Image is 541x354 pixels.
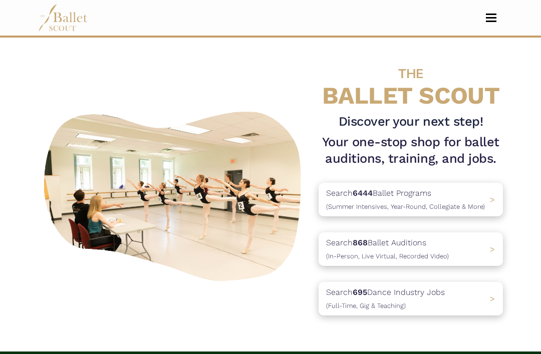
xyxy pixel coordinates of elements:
[490,294,495,303] span: >
[319,282,503,315] a: Search695Dance Industry Jobs(Full-Time, Gig & Teaching) >
[490,244,495,254] span: >
[319,232,503,266] a: Search868Ballet Auditions(In-Person, Live Virtual, Recorded Video) >
[319,113,503,130] h3: Discover your next step!
[319,58,503,109] h4: BALLET SCOUT
[38,104,311,285] img: A group of ballerinas talking to each other in a ballet studio
[353,238,368,247] b: 868
[326,187,485,212] p: Search Ballet Programs
[353,188,373,198] b: 6444
[326,203,485,210] span: (Summer Intensives, Year-Round, Collegiate & More)
[326,236,449,262] p: Search Ballet Auditions
[326,252,449,260] span: (In-Person, Live Virtual, Recorded Video)
[353,287,367,297] b: 695
[326,302,406,309] span: (Full-Time, Gig & Teaching)
[490,195,495,204] span: >
[398,65,423,81] span: THE
[326,286,445,311] p: Search Dance Industry Jobs
[479,13,503,23] button: Toggle navigation
[319,183,503,216] a: Search6444Ballet Programs(Summer Intensives, Year-Round, Collegiate & More)>
[319,134,503,167] h1: Your one-stop shop for ballet auditions, training, and jobs.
